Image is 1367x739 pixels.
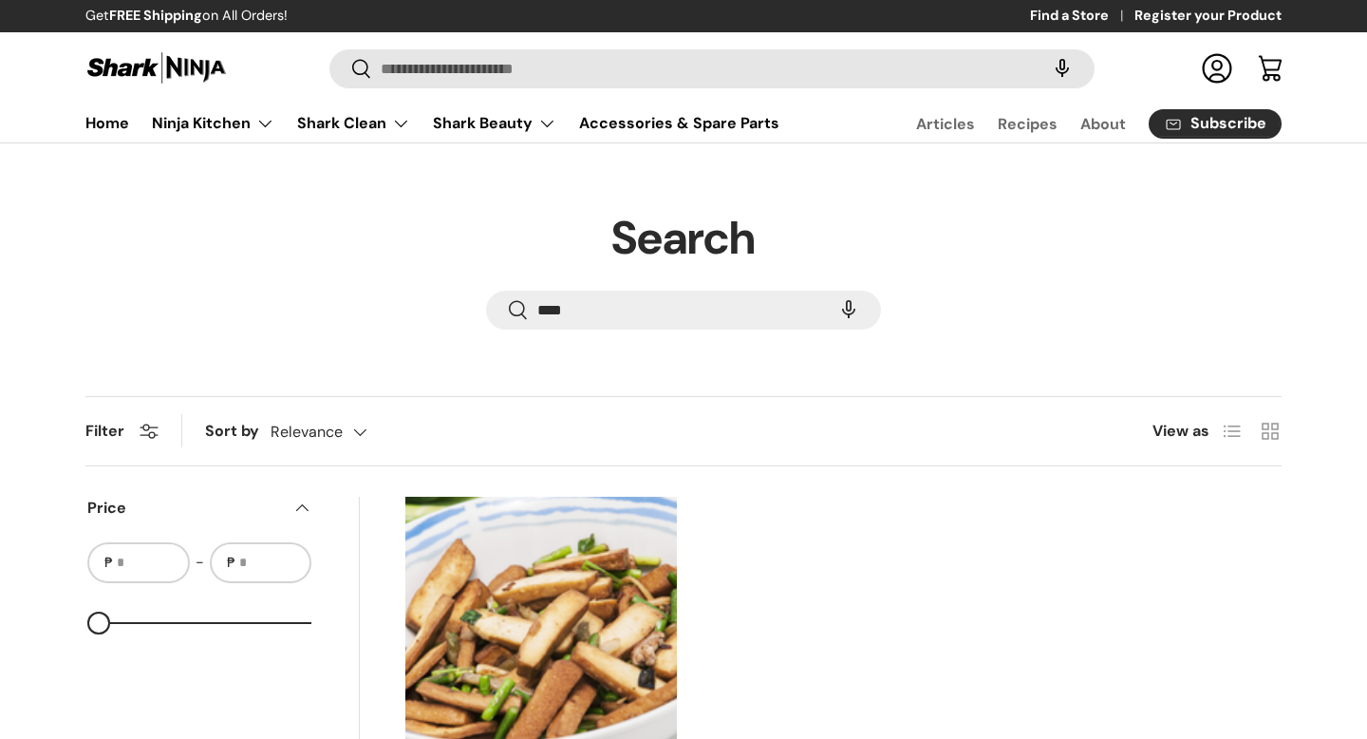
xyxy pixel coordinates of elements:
speech-search-button: Search by voice [818,289,879,331]
a: Register your Product [1134,6,1282,27]
summary: Shark Beauty [421,104,568,142]
nav: Primary [85,104,779,142]
span: ₱ [103,553,115,573]
nav: Secondary [871,104,1282,142]
span: Relevance [271,423,343,441]
span: Subscribe [1190,116,1266,131]
button: Relevance [271,415,405,448]
img: Shark Ninja Philippines [85,49,228,86]
speech-search-button: Search by voice [1032,47,1093,89]
a: Subscribe [1149,109,1282,139]
a: Articles [916,105,975,142]
a: Shark Beauty [433,104,556,142]
span: - [196,551,204,574]
label: Sort by [205,420,271,443]
p: Get on All Orders! [85,6,288,27]
a: Find a Store [1030,6,1134,27]
span: ₱ [225,553,237,573]
a: About [1080,105,1126,142]
a: Recipes [998,105,1058,142]
a: Home [85,104,129,142]
summary: Ninja Kitchen [140,104,286,142]
a: Accessories & Spare Parts [579,104,779,142]
summary: Price [87,474,311,542]
summary: Shark Clean [286,104,421,142]
strong: FREE Shipping [109,7,202,24]
h1: Search [85,210,1282,268]
a: Shark Clean [297,104,410,142]
a: Ninja Kitchen [152,104,274,142]
span: View as [1152,420,1209,443]
span: Price [87,497,281,520]
button: Filter [85,421,159,441]
span: Filter [85,421,124,441]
